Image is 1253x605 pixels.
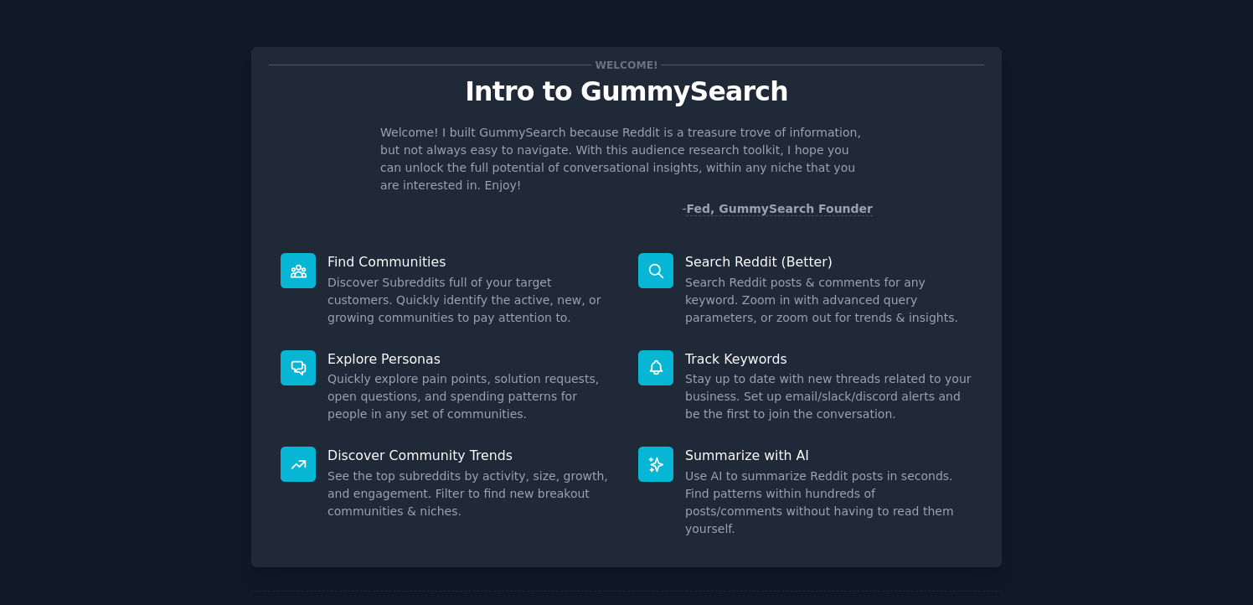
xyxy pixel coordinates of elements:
dd: Search Reddit posts & comments for any keyword. Zoom in with advanced query parameters, or zoom o... [685,274,972,327]
dd: See the top subreddits by activity, size, growth, and engagement. Filter to find new breakout com... [327,468,615,520]
p: Search Reddit (Better) [685,253,972,271]
span: Welcome! [592,56,661,74]
dd: Stay up to date with new threads related to your business. Set up email/slack/discord alerts and ... [685,370,972,423]
p: Discover Community Trends [327,447,615,464]
dd: Use AI to summarize Reddit posts in seconds. Find patterns within hundreds of posts/comments with... [685,468,972,538]
p: Explore Personas [327,350,615,368]
p: Find Communities [327,253,615,271]
dd: Quickly explore pain points, solution requests, open questions, and spending patterns for people ... [327,370,615,423]
div: - [682,200,873,218]
p: Track Keywords [685,350,972,368]
p: Welcome! I built GummySearch because Reddit is a treasure trove of information, but not always ea... [380,124,873,194]
dd: Discover Subreddits full of your target customers. Quickly identify the active, new, or growing c... [327,274,615,327]
a: Fed, GummySearch Founder [686,202,873,216]
p: Intro to GummySearch [269,77,984,106]
p: Summarize with AI [685,447,972,464]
